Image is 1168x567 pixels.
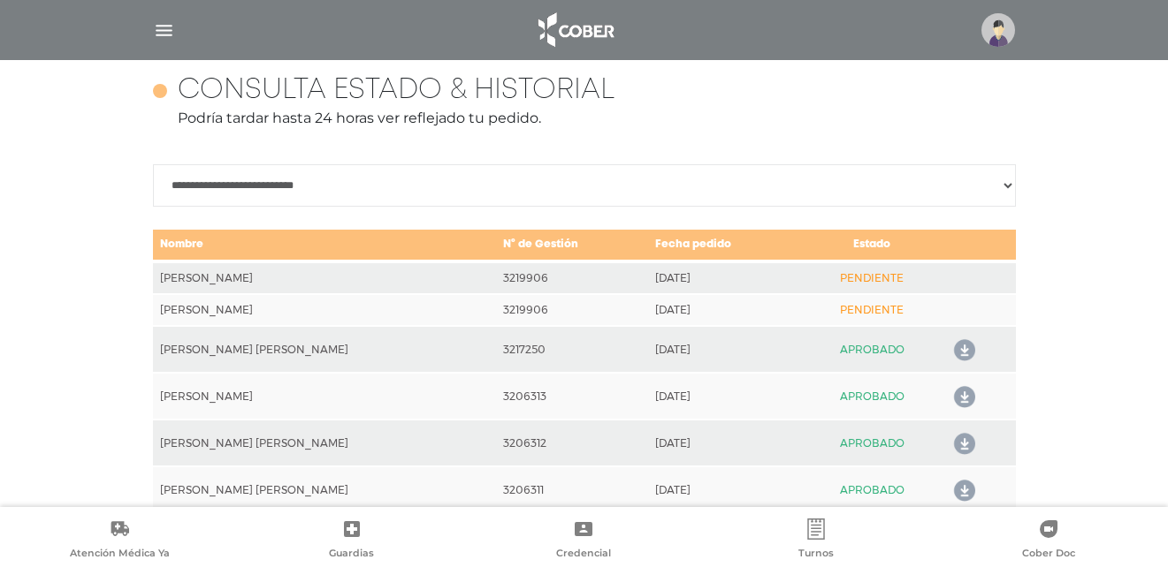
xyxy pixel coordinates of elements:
img: logo_cober_home-white.png [529,9,622,51]
td: APROBADO [801,373,943,420]
td: 3219906 [496,294,647,326]
a: Guardias [236,518,469,563]
td: [DATE] [648,466,801,513]
td: APROBADO [801,466,943,513]
img: Cober_menu-lines-white.svg [153,19,175,42]
a: Cober Doc [932,518,1164,563]
td: 3206313 [496,373,647,420]
td: 3219906 [496,261,647,294]
td: APROBADO [801,420,943,466]
td: 3206312 [496,420,647,466]
span: Guardias [329,547,374,563]
td: [PERSON_NAME] [153,261,497,294]
h4: Consulta estado & historial [178,74,615,108]
span: Cober Doc [1022,547,1075,563]
td: [PERSON_NAME] [153,373,497,420]
span: Credencial [556,547,611,563]
td: 3217250 [496,326,647,373]
td: Fecha pedido [648,229,801,261]
p: Podría tardar hasta 24 horas ver reflejado tu pedido. [153,108,1016,129]
a: Atención Médica Ya [4,518,236,563]
td: PENDIENTE [801,294,943,326]
td: 3206311 [496,466,647,513]
img: profile-placeholder.svg [981,13,1015,47]
td: [DATE] [648,326,801,373]
td: [DATE] [648,261,801,294]
td: [PERSON_NAME] [PERSON_NAME] [153,420,497,466]
td: [DATE] [648,373,801,420]
td: [PERSON_NAME] [153,294,497,326]
td: PENDIENTE [801,261,943,294]
td: [DATE] [648,420,801,466]
td: Nombre [153,229,497,261]
a: Turnos [700,518,933,563]
td: [PERSON_NAME] [PERSON_NAME] [153,326,497,373]
td: [PERSON_NAME] [PERSON_NAME] [153,466,497,513]
td: N° de Gestión [496,229,647,261]
td: [DATE] [648,294,801,326]
span: Atención Médica Ya [70,547,170,563]
a: Credencial [468,518,700,563]
td: Estado [801,229,943,261]
span: Turnos [798,547,834,563]
td: APROBADO [801,326,943,373]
